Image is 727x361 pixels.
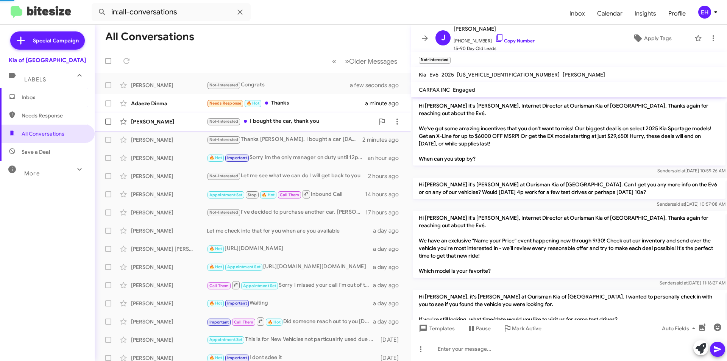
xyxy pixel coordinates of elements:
[662,322,698,335] span: Auto Fields
[563,3,591,25] a: Inbox
[368,154,405,162] div: an hour ago
[131,100,207,107] div: Adaeze Dinma
[453,86,475,93] span: Engaged
[262,192,275,197] span: 🔥 Hot
[365,209,405,216] div: 17 hours ago
[461,322,497,335] button: Pause
[209,192,243,197] span: Appointment Set
[328,53,341,69] button: Previous
[454,24,535,33] span: [PERSON_NAME]
[209,119,239,124] span: Not-Interested
[22,94,86,101] span: Inbox
[105,31,194,43] h1: All Conversations
[660,280,725,286] span: Sender [DATE] 11:16:27 AM
[373,245,405,253] div: a day ago
[672,201,685,207] span: said at
[234,320,254,325] span: Call Them
[419,71,426,78] span: Kia
[591,3,629,25] a: Calendar
[131,245,207,253] div: [PERSON_NAME] [PERSON_NAME]
[359,81,405,89] div: a few seconds ago
[373,318,405,325] div: a day ago
[207,244,373,253] div: [URL][DOMAIN_NAME]
[332,56,336,66] span: «
[413,211,725,278] p: Hi [PERSON_NAME] it's [PERSON_NAME], Internet Director at Ourisman Kia of [GEOGRAPHIC_DATA]. Than...
[368,172,405,180] div: 2 hours ago
[207,117,374,126] div: I bought the car, thank you
[209,246,222,251] span: 🔥 Hot
[207,280,373,290] div: Sorry I missed your call I'm out of the office for the day
[209,210,239,215] span: Not-Interested
[442,71,454,78] span: 2025
[209,264,222,269] span: 🔥 Hot
[644,31,672,45] span: Apply Tags
[613,31,691,45] button: Apply Tags
[207,299,373,308] div: Waiting
[340,53,402,69] button: Next
[227,155,247,160] span: Important
[22,148,50,156] span: Save a Deal
[9,56,86,64] div: Kia of [GEOGRAPHIC_DATA]
[207,208,365,217] div: I've decided to purchase another car. [PERSON_NAME] was great and I appreciate her efforts when I...
[429,71,438,78] span: Ev6
[413,290,725,326] p: Hi [PERSON_NAME], it's [PERSON_NAME] at Ourisman Kia of [GEOGRAPHIC_DATA]. I wanted to personally...
[457,71,560,78] span: [US_VEHICLE_IDENTIFICATION_NUMBER]
[209,320,229,325] span: Important
[629,3,662,25] a: Insights
[476,322,491,335] span: Pause
[131,118,207,125] div: [PERSON_NAME]
[454,45,535,52] span: 15-90 Day Old Leads
[413,99,725,166] p: Hi [PERSON_NAME] it's [PERSON_NAME], Internet Director at Ourisman Kia of [GEOGRAPHIC_DATA]. Than...
[227,301,247,306] span: Important
[207,317,373,326] div: Did someone reach out to you [DATE] leave you a voicemail
[24,170,40,177] span: More
[92,3,251,21] input: Search
[373,300,405,307] div: a day ago
[207,81,359,89] div: Congrats
[227,264,261,269] span: Appointment Set
[495,38,535,44] a: Copy Number
[377,336,405,344] div: [DATE]
[419,57,451,64] small: Not-Interested
[131,209,207,216] div: [PERSON_NAME]
[268,320,281,325] span: 🔥 Hot
[672,168,685,173] span: said at
[209,101,242,106] span: Needs Response
[243,283,276,288] span: Appointment Set
[207,99,365,108] div: Thanks
[131,191,207,198] div: [PERSON_NAME]
[33,37,79,44] span: Special Campaign
[656,322,704,335] button: Auto Fields
[419,86,450,93] span: CARFAX INC
[411,322,461,335] button: Templates
[24,76,46,83] span: Labels
[563,71,605,78] span: [PERSON_NAME]
[207,153,368,162] div: Sorry Im the only manager on duty until 12pm. So it might be a little while
[365,100,405,107] div: a minute ago
[227,355,247,360] span: Important
[698,6,711,19] div: EH
[209,337,243,342] span: Appointment Set
[209,83,239,88] span: Not-Interested
[373,281,405,289] div: a day ago
[674,280,688,286] span: said at
[362,136,405,144] div: 2 minutes ago
[207,189,365,199] div: Inbound Call
[131,227,207,234] div: [PERSON_NAME]
[207,335,377,344] div: This is for New Vehicles not particualrly used due to the fact we use algorythsm for our pricing ...
[131,336,207,344] div: [PERSON_NAME]
[209,173,239,178] span: Not-Interested
[131,263,207,271] div: [PERSON_NAME]
[209,283,229,288] span: Call Them
[131,136,207,144] div: [PERSON_NAME]
[662,3,692,25] a: Profile
[417,322,455,335] span: Templates
[328,53,402,69] nav: Page navigation example
[413,178,725,199] p: Hi [PERSON_NAME] it's [PERSON_NAME] at Ourisman Kia of [GEOGRAPHIC_DATA]. Can I get you any more ...
[373,227,405,234] div: a day ago
[131,281,207,289] div: [PERSON_NAME]
[131,81,207,89] div: [PERSON_NAME]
